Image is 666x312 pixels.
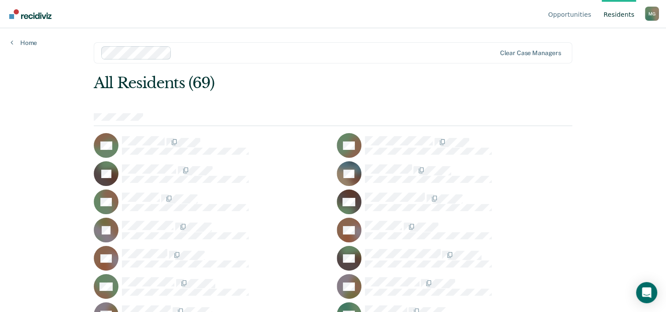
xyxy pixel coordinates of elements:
[11,39,37,47] a: Home
[645,7,659,21] button: Profile dropdown button
[9,9,52,19] img: Recidiviz
[636,282,657,303] div: Open Intercom Messenger
[94,74,476,92] div: All Residents (69)
[645,7,659,21] div: M G
[500,49,561,57] div: Clear case managers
